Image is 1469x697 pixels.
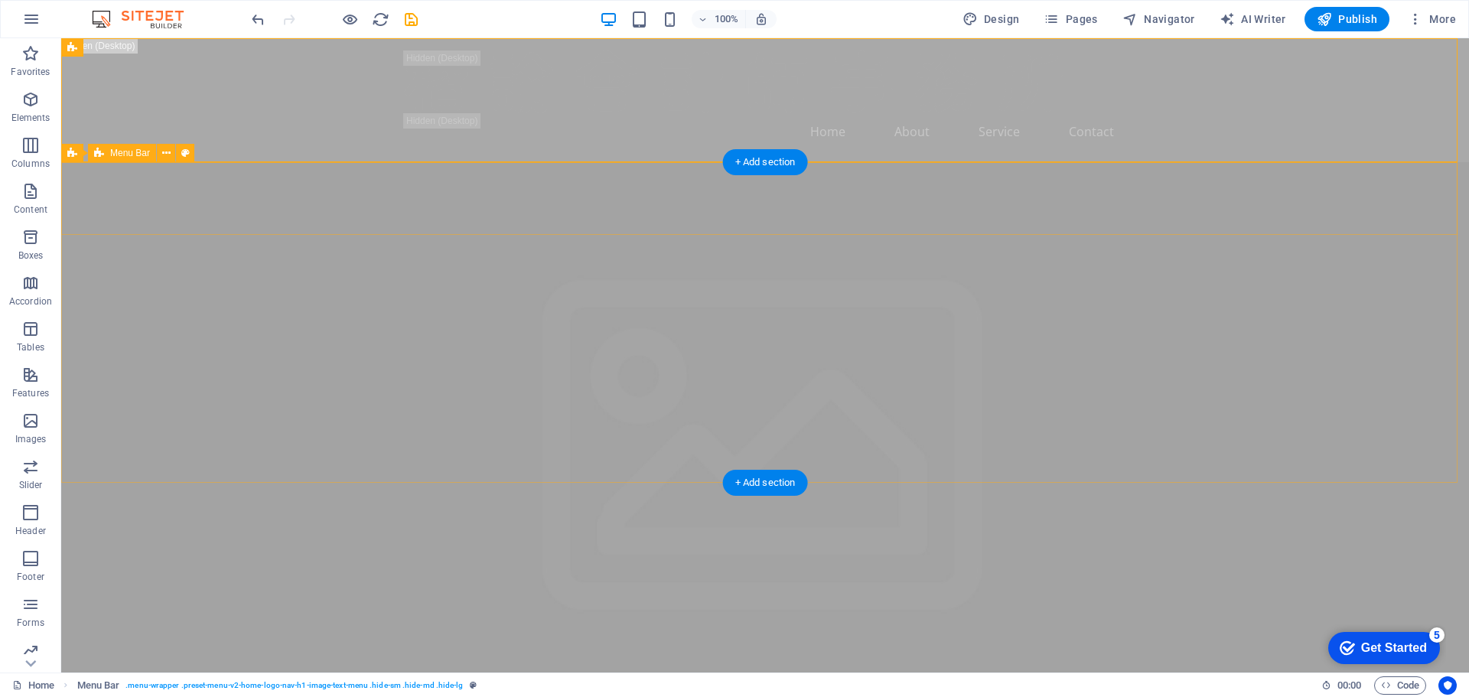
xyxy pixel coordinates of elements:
[1220,11,1286,27] span: AI Writer
[1438,676,1457,695] button: Usercentrics
[1321,676,1362,695] h6: Session time
[88,10,203,28] img: Editor Logo
[963,11,1020,27] span: Design
[723,470,808,496] div: + Add section
[15,525,46,537] p: Header
[1037,7,1103,31] button: Pages
[1122,11,1195,27] span: Navigator
[249,11,267,28] i: Undo: Move elements (Ctrl+Z)
[1381,676,1419,695] span: Code
[1213,7,1292,31] button: AI Writer
[14,204,47,216] p: Content
[1402,7,1462,31] button: More
[1116,7,1201,31] button: Navigator
[19,479,43,491] p: Slider
[17,617,44,629] p: Forms
[45,17,111,31] div: Get Started
[9,295,52,308] p: Accordion
[692,10,746,28] button: 100%
[1317,11,1377,27] span: Publish
[249,10,267,28] button: undo
[1305,7,1389,31] button: Publish
[715,10,739,28] h6: 100%
[11,66,50,78] p: Favorites
[1044,11,1097,27] span: Pages
[77,676,477,695] nav: breadcrumb
[113,3,129,18] div: 5
[17,571,44,583] p: Footer
[754,12,768,26] i: On resize automatically adjust zoom level to fit chosen device.
[12,387,49,399] p: Features
[340,10,359,28] button: Click here to leave preview mode and continue editing
[371,10,389,28] button: reload
[956,7,1026,31] button: Design
[12,676,54,695] a: Click to cancel selection. Double-click to open Pages
[402,10,420,28] button: save
[372,11,389,28] i: Reload page
[11,158,50,170] p: Columns
[1408,11,1456,27] span: More
[470,681,477,689] i: This element is a customizable preset
[18,249,44,262] p: Boxes
[1374,676,1426,695] button: Code
[956,7,1026,31] div: Design (Ctrl+Alt+Y)
[125,676,463,695] span: . menu-wrapper .preset-menu-v2-home-logo-nav-h1-image-text-menu .hide-sm .hide-md .hide-lg
[17,341,44,353] p: Tables
[15,433,47,445] p: Images
[723,149,808,175] div: + Add section
[77,676,120,695] span: Click to select. Double-click to edit
[110,148,150,158] span: Menu Bar
[1348,679,1350,691] span: :
[1337,676,1361,695] span: 00 00
[402,11,420,28] i: Save (Ctrl+S)
[12,8,124,40] div: Get Started 5 items remaining, 0% complete
[11,112,50,124] p: Elements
